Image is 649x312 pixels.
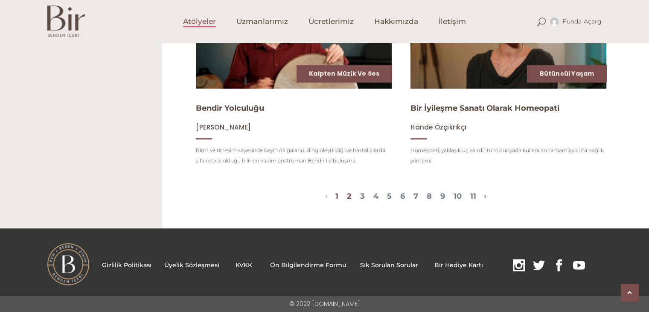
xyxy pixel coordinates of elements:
a: Üyelik Sözleşmesi [164,261,219,269]
a: 2 [347,191,352,201]
a: [PERSON_NAME] [196,123,251,131]
a: 1 [335,191,338,201]
a: 9 [440,191,445,201]
span: Ücretlerimiz [308,17,354,26]
a: 7 [413,191,418,201]
a: Bir Hediye Kartı [434,261,483,269]
span: Hande Özçıkrıkçı [410,123,466,132]
span: Atölyeler [183,17,216,26]
span: Uzmanlarımız [236,17,288,26]
a: 3 [360,191,365,201]
a: Bendir Yolculuğu [196,103,264,113]
a: Kalpten Müzik ve Ses [309,69,379,78]
a: Gizlilik Politikası [102,261,151,269]
span: İletişim [439,17,466,26]
a: KVKK [236,261,252,269]
a: 6 [400,191,405,201]
span: [PERSON_NAME] [196,123,251,132]
a: 5 [387,191,392,201]
img: BI%CC%87R-LOGO.png [47,243,89,285]
p: Ritm ve titreşim sayesinde beyin dalgalarını dinginleştirdiği ve hastalıklarda şifalı etkisi oldu... [196,145,392,166]
p: Homeopati; yaklaşık üç asırdır tüm dünyada kullanılan tamamlayıcı bir sağlık yöntemi. [410,145,606,166]
a: 8 [427,191,432,201]
a: Bir Önceki Sayfa [325,191,328,201]
a: Bir Sonraki Sayfa [484,191,486,201]
a: Hande Özçıkrıkçı [410,123,466,131]
a: Bir İyileşme Sanatı Olarak Homeopati [410,103,559,113]
span: Hakkımızda [374,17,418,26]
span: Funda Açarg [562,18,602,25]
a: 10 [454,191,462,201]
a: 11 [470,191,476,201]
a: Ön Bilgilendirme Formu [270,261,346,269]
p: © 2022 [DOMAIN_NAME] [289,299,360,309]
a: 4 [373,191,378,201]
a: Sık Sorulan Sorular [360,261,418,269]
p: . [102,259,591,272]
a: Bütüncül Yaşam [539,69,594,78]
